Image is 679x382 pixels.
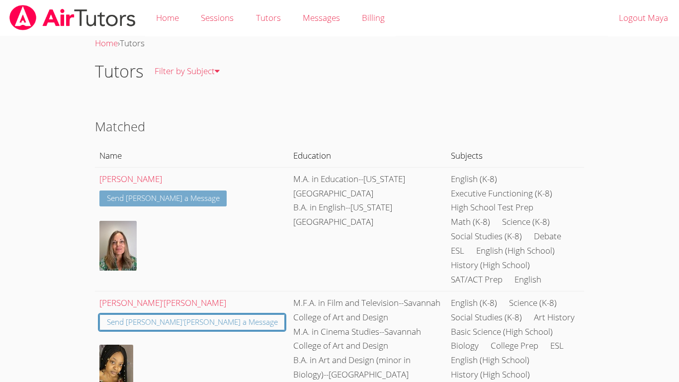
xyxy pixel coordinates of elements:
[476,244,555,258] li: English (High School)
[451,325,553,339] li: Basic Science (High School)
[95,144,289,167] th: Name
[8,5,137,30] img: airtutors_banner-c4298cdbf04f3fff15de1276eac7730deb9818008684d7c2e4769d2f7ddbe033.png
[289,167,446,291] td: M.A. in Education--[US_STATE][GEOGRAPHIC_DATA] B.A. in English--[US_STATE][GEOGRAPHIC_DATA]
[95,37,118,49] a: Home
[534,310,575,325] li: Art History
[99,221,137,271] img: IMG_0658.jpeg
[451,339,479,353] li: Biology
[95,36,584,51] div: ›
[95,59,144,84] h1: Tutors
[451,200,533,215] li: High School Test Prep
[514,273,541,287] li: English
[99,191,227,207] a: Send [PERSON_NAME] a Message
[289,144,446,167] th: Education
[491,339,538,353] li: College Prep
[534,229,561,244] li: Debate
[99,314,285,331] a: Send [PERSON_NAME]'[PERSON_NAME] a Message
[446,144,584,167] th: Subjects
[502,215,550,229] li: Science (K-8)
[99,297,226,308] a: [PERSON_NAME]'[PERSON_NAME]
[451,187,552,201] li: Executive Functioning (K-8)
[144,53,231,90] a: Filter by Subject
[451,273,503,287] li: SAT/ACT Prep
[451,244,464,258] li: ESL
[550,339,564,353] li: ESL
[509,296,557,310] li: Science (K-8)
[451,258,530,273] li: History (High School)
[120,37,145,49] span: Tutors
[451,368,530,382] li: History (High School)
[451,229,522,244] li: Social Studies (K-8)
[99,173,162,185] a: [PERSON_NAME]
[451,296,497,310] li: English (K-8)
[451,310,522,325] li: Social Studies (K-8)
[95,117,584,136] h2: Matched
[303,12,340,23] span: Messages
[451,172,497,187] li: English (K-8)
[451,215,490,229] li: Math (K-8)
[451,353,529,368] li: English (High School)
